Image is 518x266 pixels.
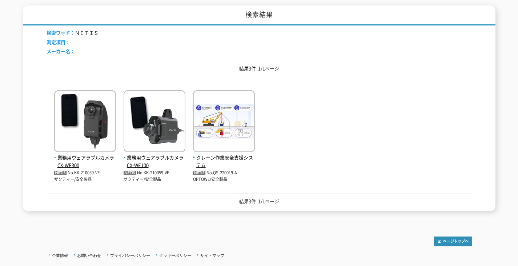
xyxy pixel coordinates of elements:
span: 業務用ウェアラブルカメラ CX-WE300 [54,154,116,169]
span: 測定項目： [47,39,70,45]
span: メーカー名： [47,48,75,55]
img: CX-WE300 [54,90,116,154]
p: 結果3件 1/1ページ [47,65,472,72]
img: トップページへ [434,237,472,246]
img: CX-WE100 [124,90,185,154]
a: 業務用ウェアラブルカメラ CX-WE100 [124,146,185,169]
a: 企業情報 [52,253,68,258]
li: ＮＥＴＩＳ [47,29,99,37]
a: クッキーポリシー [159,253,191,258]
a: 業務用ウェアラブルカメラ CX-WE300 [54,146,116,169]
span: クレーン作業安全支援システム [193,154,255,169]
p: No.KK-210059-VE [124,169,185,177]
h1: 検索結果 [23,5,495,25]
span: 業務用ウェアラブルカメラ CX-WE100 [124,154,185,169]
span: 検索ワード： [47,29,75,36]
p: ザクティー/安全製品 [54,176,116,183]
a: サイトマップ [200,253,224,258]
p: ザクティー/安全製品 [124,176,185,183]
p: No.QS-220019-A [193,169,255,177]
p: No.KK-210059-VE [54,169,116,177]
p: 結果3件 1/1ページ [47,198,472,205]
a: お問い合わせ [77,253,101,258]
p: OPTOWL/安全製品 [193,176,255,183]
a: プライバシーポリシー [110,253,150,258]
a: クレーン作業安全支援システム [193,146,255,169]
